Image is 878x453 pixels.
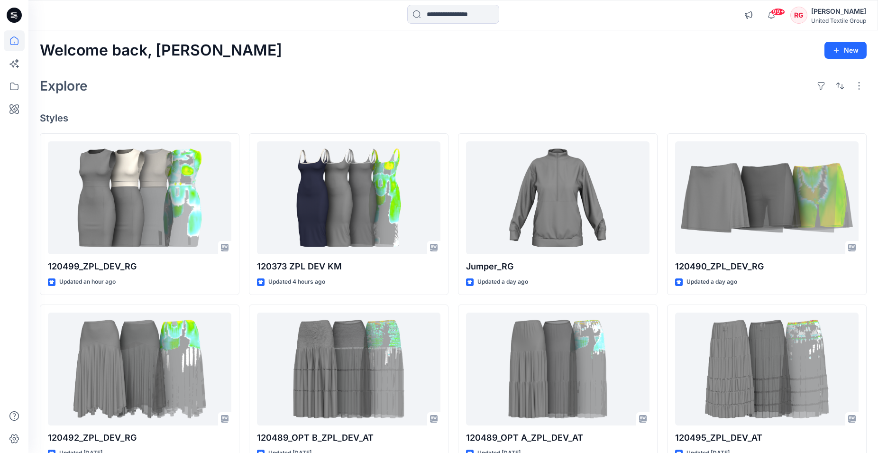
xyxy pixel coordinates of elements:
h2: Explore [40,78,88,93]
p: 120489_OPT B_ZPL_DEV_AT [257,431,440,444]
p: Updated 4 hours ago [268,277,325,287]
p: Updated a day ago [686,277,737,287]
h2: Welcome back, [PERSON_NAME] [40,42,282,59]
p: 120489_OPT A_ZPL_DEV_AT [466,431,649,444]
div: RG [790,7,807,24]
p: 120373 ZPL DEV KM [257,260,440,273]
p: Updated an hour ago [59,277,116,287]
a: 120373 ZPL DEV KM [257,141,440,255]
a: 120489_OPT A_ZPL_DEV_AT [466,313,649,426]
p: 120495_ZPL_DEV_AT [675,431,859,444]
h4: Styles [40,112,867,124]
a: 120489_OPT B_ZPL_DEV_AT [257,313,440,426]
a: 120499_ZPL_DEV_RG [48,141,231,255]
span: 99+ [771,8,785,16]
a: Jumper_RG [466,141,649,255]
a: 120495_ZPL_DEV_AT [675,313,859,426]
div: [PERSON_NAME] [811,6,866,17]
p: 120492_ZPL_DEV_RG [48,431,231,444]
a: 120490_ZPL_DEV_RG [675,141,859,255]
p: Updated a day ago [477,277,528,287]
div: United Textile Group [811,17,866,24]
button: New [824,42,867,59]
p: 120499_ZPL_DEV_RG [48,260,231,273]
a: 120492_ZPL_DEV_RG [48,313,231,426]
p: Jumper_RG [466,260,649,273]
p: 120490_ZPL_DEV_RG [675,260,859,273]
